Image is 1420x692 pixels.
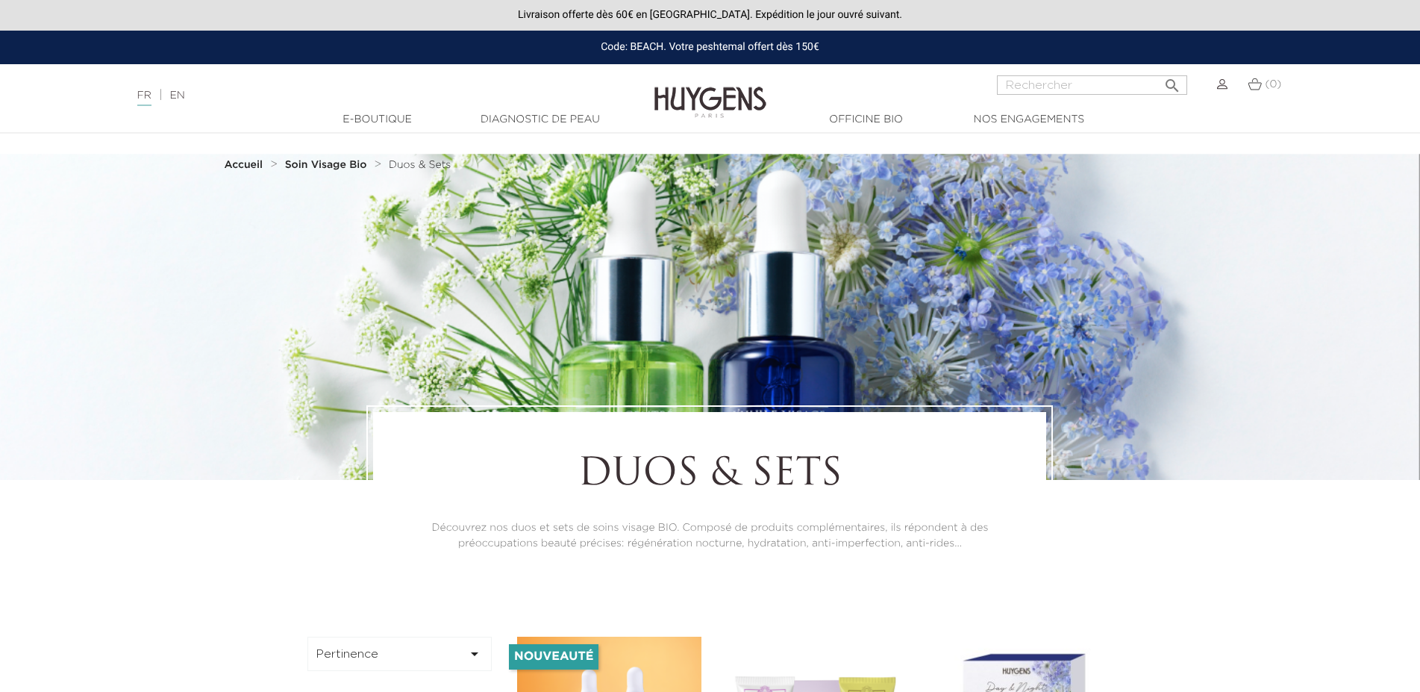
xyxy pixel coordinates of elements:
a: E-Boutique [303,112,452,128]
strong: Soin Visage Bio [285,160,367,170]
a: Accueil [224,159,266,171]
a: Duos & Sets [389,159,451,171]
a: Diagnostic de peau [466,112,615,128]
i:  [466,645,484,663]
a: Soin Visage Bio [285,159,371,171]
a: EN [169,90,184,101]
i:  [1163,72,1181,90]
strong: Accueil [224,160,263,170]
button: Pertinence [307,637,492,671]
input: Rechercher [997,75,1187,95]
a: Nos engagements [954,112,1104,128]
a: FR [137,90,151,106]
img: Huygens [654,63,766,120]
h1: Duos & Sets [414,453,1005,498]
button:  [1159,71,1186,91]
li: Nouveauté [509,644,598,670]
p: Découvrez nos duos et sets de soins visage BIO. Composé de produits complémentaires, ils réponden... [414,520,1005,552]
span: Duos & Sets [389,160,451,170]
div: | [130,87,581,105]
span: (0) [1265,79,1281,90]
a: Officine Bio [792,112,941,128]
